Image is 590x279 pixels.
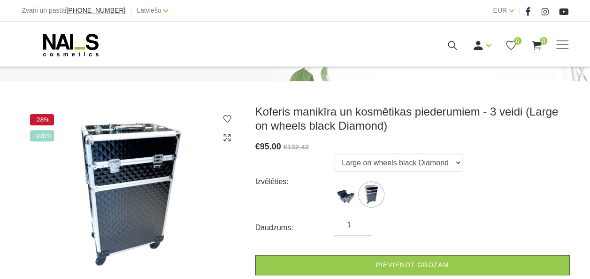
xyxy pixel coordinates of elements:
[30,130,54,141] span: +Video
[22,5,125,16] div: Zvani un pasūti
[66,7,125,14] a: [PHONE_NUMBER]
[255,142,260,151] span: €
[255,105,570,133] h3: Koferis manikīra un kosmētikas piederumiem - 3 veidi (Large on wheels black Diamond)
[493,5,507,16] a: EUR
[540,37,547,45] span: 0
[255,255,570,275] a: Pievienot grozam
[255,220,334,235] div: Daudzums:
[514,37,521,45] span: 0
[130,5,132,16] span: |
[284,143,309,151] s: €132.42
[519,5,521,16] span: |
[531,39,543,51] a: 0
[260,142,281,151] span: 95.00
[360,183,383,206] img: ...
[255,174,334,189] div: Izvēlēties:
[30,114,54,125] span: -28%
[334,183,357,206] img: ...
[505,39,517,51] a: 0
[137,5,161,16] a: Latviešu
